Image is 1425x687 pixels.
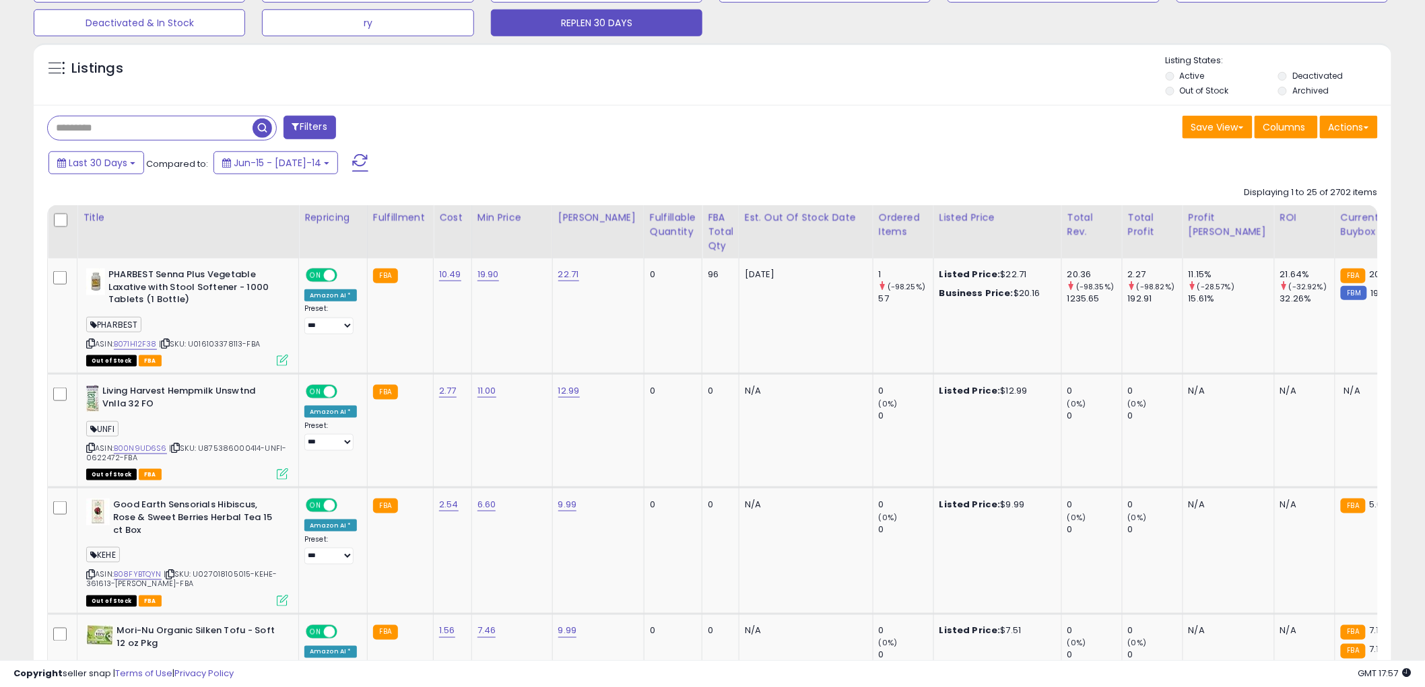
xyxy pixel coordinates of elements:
button: REPLEN 30 DAYS [491,9,702,36]
p: N/A [745,385,863,397]
span: ON [307,386,324,398]
img: 41omheeDhTL._SL40_.jpg [86,499,110,526]
div: 32.26% [1280,293,1335,305]
a: 22.71 [558,268,579,281]
span: 5.05 [1369,498,1388,511]
span: 7.18 [1369,624,1385,637]
a: 2.54 [439,498,459,511]
small: FBA [373,499,398,513]
div: Total Profit [1128,211,1177,239]
div: 15.61% [1189,293,1274,305]
small: (0%) [1067,398,1086,409]
span: Compared to: [146,157,208,170]
div: Amazon AI * [304,406,357,418]
span: PHARBEST [86,317,141,332]
small: (0%) [879,398,898,409]
small: FBA [1341,644,1366,659]
b: Business Price: [939,287,1014,299]
div: Listed Price [939,211,1056,225]
span: FBA [139,355,162,367]
span: OFF [335,500,357,511]
div: Amazon AI * [304,519,357,532]
span: ON [307,626,324,638]
span: Columns [1263,120,1306,134]
small: (-28.57%) [1197,281,1234,292]
div: ASIN: [86,268,288,365]
div: 0 [708,385,729,397]
div: 57 [879,293,933,305]
div: 0 [1067,625,1122,637]
label: Deactivated [1292,70,1343,81]
p: Listing States: [1166,55,1391,67]
small: (-98.82%) [1137,281,1174,292]
div: Repricing [304,211,362,225]
a: 12.99 [558,384,580,398]
span: 20.6 [1369,268,1388,281]
div: 2.27 [1128,268,1183,281]
p: N/A [745,625,863,637]
a: 19.90 [477,268,499,281]
span: 19.23 [1370,287,1392,299]
small: (0%) [1128,638,1147,649]
div: Cost [439,211,466,225]
div: Est. Out Of Stock Date [745,211,867,225]
div: Min Price [477,211,547,225]
button: Deactivated & In Stock [34,9,245,36]
b: Listed Price: [939,384,1001,397]
div: 0 [650,499,692,511]
a: 2.77 [439,384,457,398]
b: Mori-Nu Organic Silken Tofu - Soft 12 oz Pkg [117,625,280,653]
div: 0 [1067,499,1122,511]
div: 20.36 [1067,268,1122,281]
b: PHARBEST Senna Plus Vegetable Laxative with Stool Softener - 1000 Tablets (1 Bottle) [108,268,272,310]
div: Total Rev. [1067,211,1117,239]
a: 11.00 [477,384,496,398]
b: Listed Price: [939,268,1001,281]
div: Profit [PERSON_NAME] [1189,211,1269,239]
label: Out of Stock [1180,85,1229,96]
div: 1235.65 [1067,293,1122,305]
div: Preset: [304,421,357,451]
a: 1.56 [439,624,455,638]
b: Listed Price: [939,498,1001,511]
img: 41uadcnxBrL._SL40_.jpg [86,625,113,645]
div: 0 [879,523,933,536]
span: ON [307,500,324,511]
small: (-32.92%) [1289,281,1327,292]
div: $9.99 [939,499,1051,511]
div: 0 [879,385,933,397]
div: N/A [1280,385,1325,397]
div: N/A [1189,499,1264,511]
div: 0 [1067,523,1122,536]
div: 0 [708,625,729,637]
div: N/A [1280,499,1325,511]
div: 0 [879,625,933,637]
div: Fulfillable Quantity [650,211,696,239]
button: Actions [1320,116,1378,139]
small: (0%) [1067,512,1086,523]
div: 96 [708,268,729,281]
span: All listings that are currently out of stock and unavailable for purchase on Amazon [86,595,137,607]
strong: Copyright [13,667,63,680]
span: Jun-15 - [DATE]-14 [234,156,321,170]
a: 7.46 [477,624,496,638]
a: 9.99 [558,624,577,638]
span: N/A [1344,384,1360,397]
div: Preset: [304,535,357,565]
span: KEHE [86,547,120,563]
a: 10.49 [439,268,461,281]
small: (0%) [1067,638,1086,649]
img: 51oTUD1MvzL._SL40_.jpg [86,385,99,412]
label: Archived [1292,85,1329,96]
span: All listings that are currently out of stock and unavailable for purchase on Amazon [86,355,137,367]
button: Jun-15 - [DATE]-14 [213,151,338,174]
a: B08FYBTQYN [114,569,162,580]
div: 0 [1067,385,1122,397]
span: 2025-08-14 17:57 GMT [1358,667,1412,680]
div: $20.16 [939,287,1051,299]
div: 0 [650,268,692,281]
small: FBM [1341,286,1367,300]
div: 0 [708,499,729,511]
img: 31TLQQKdorL._SL40_.jpg [86,268,105,295]
button: Save View [1183,116,1253,139]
